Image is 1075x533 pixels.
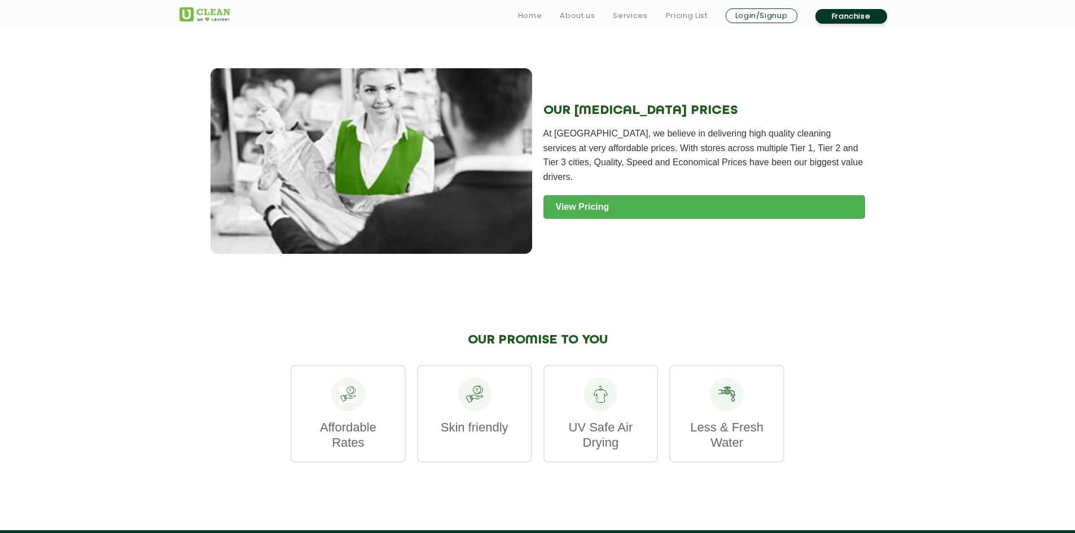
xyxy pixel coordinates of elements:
[179,7,230,21] img: UClean Laundry and Dry Cleaning
[666,9,708,23] a: Pricing List
[543,103,865,118] h2: OUR [MEDICAL_DATA] PRICES
[303,420,393,450] p: Affordable Rates
[291,333,784,347] h2: OUR PROMISE TO YOU
[556,420,646,450] p: UV Safe Air Drying
[560,9,595,23] a: About us
[543,195,865,219] a: View Pricing
[210,68,532,254] img: Dry Cleaning Service
[429,420,520,435] p: Skin friendly
[613,9,647,23] a: Services
[682,420,772,450] p: Less & Fresh Water
[726,8,797,23] a: Login/Signup
[815,9,887,24] a: Franchise
[518,9,542,23] a: Home
[543,126,865,184] p: At [GEOGRAPHIC_DATA], we believe in delivering high quality cleaning services at very affordable ...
